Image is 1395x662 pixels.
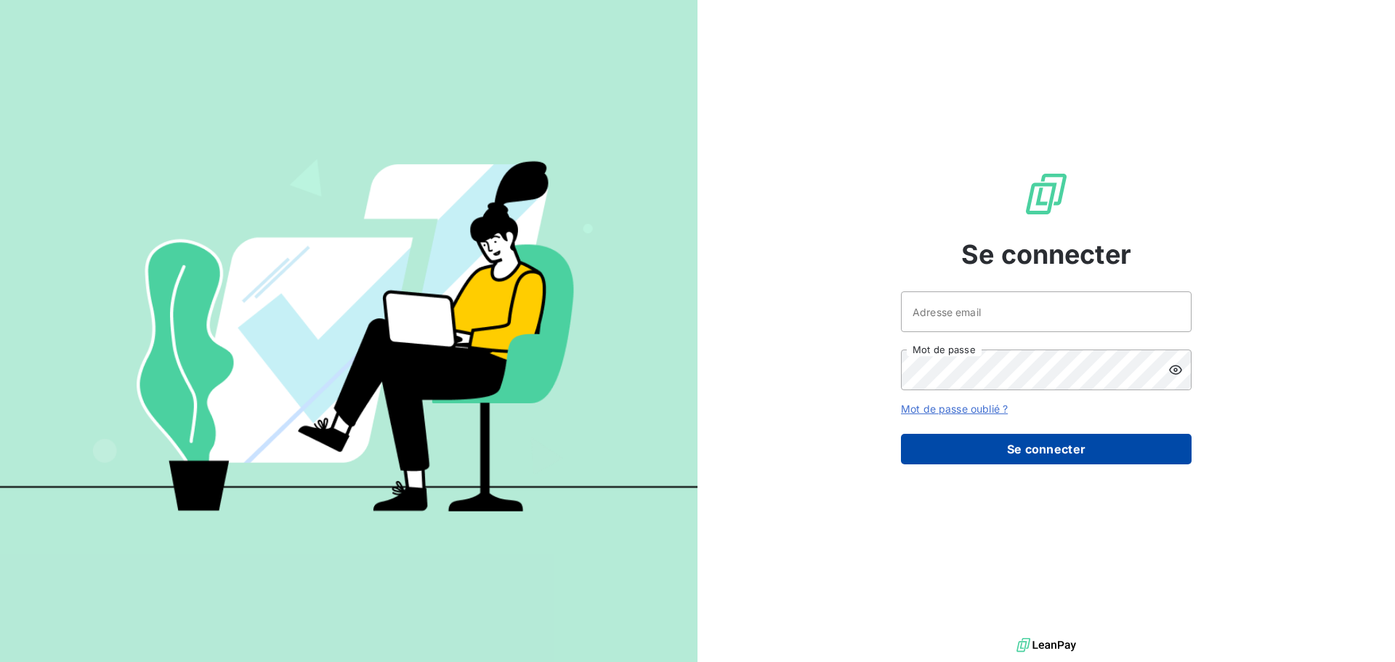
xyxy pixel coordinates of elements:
[901,403,1008,415] a: Mot de passe oublié ?
[1016,634,1076,656] img: logo
[961,235,1131,274] span: Se connecter
[901,291,1192,332] input: placeholder
[901,434,1192,464] button: Se connecter
[1023,171,1069,217] img: Logo LeanPay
